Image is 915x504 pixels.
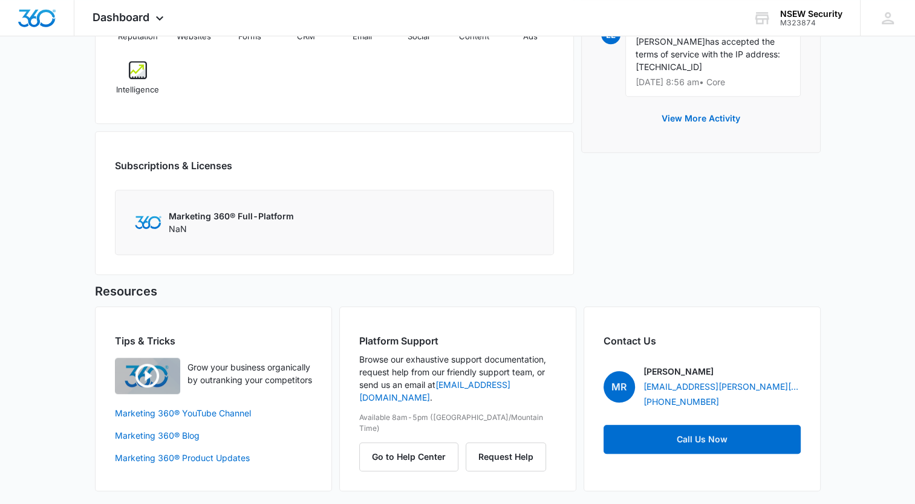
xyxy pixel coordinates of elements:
span: Content [459,31,489,43]
p: Grow your business organically by outranking your competitors [187,361,312,386]
a: Request Help [466,451,546,462]
h5: Resources [95,282,821,300]
a: Marketing 360® Blog [115,429,312,442]
div: NaN [169,210,294,235]
span: Ads [523,31,538,43]
div: account id [780,19,842,27]
h2: Tips & Tricks [115,334,312,348]
a: Call Us Now [604,425,801,454]
h2: Platform Support [359,334,556,348]
span: Intelligence [116,84,159,96]
img: Quick Overview Video [115,358,180,394]
span: MR [604,371,635,402]
span: Dashboard [93,11,149,24]
span: CRM [297,31,315,43]
p: Browse our exhaustive support documentation, request help from our friendly support team, or send... [359,353,556,404]
p: [PERSON_NAME] [643,365,714,378]
button: Go to Help Center [359,442,458,471]
span: Reputation [118,31,158,43]
a: Intelligence [115,61,161,105]
h2: Subscriptions & Licenses [115,158,232,173]
h2: Contact Us [604,334,801,348]
button: Request Help [466,442,546,471]
p: [DATE] 8:56 am • Core [636,78,790,86]
img: Marketing 360 Logo [135,216,161,228]
span: Forms [238,31,261,43]
span: Social [408,31,429,43]
div: account name [780,9,842,19]
a: Marketing 360® Product Updates [115,451,312,464]
a: Marketing 360® YouTube Channel [115,407,312,419]
a: [EMAIL_ADDRESS][PERSON_NAME][DOMAIN_NAME] [643,380,801,393]
span: [PERSON_NAME] [636,36,705,47]
a: [PHONE_NUMBER] [643,395,719,408]
p: Available 8am-5pm ([GEOGRAPHIC_DATA]/Mountain Time) [359,412,556,434]
a: Go to Help Center [359,451,466,462]
span: Email [353,31,372,43]
span: Websites [177,31,211,43]
button: View More Activity [650,104,752,133]
span: [TECHNICAL_ID] [636,62,702,72]
p: Marketing 360® Full-Platform [169,210,294,222]
span: has accepted the terms of service with the IP address: [636,36,780,59]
